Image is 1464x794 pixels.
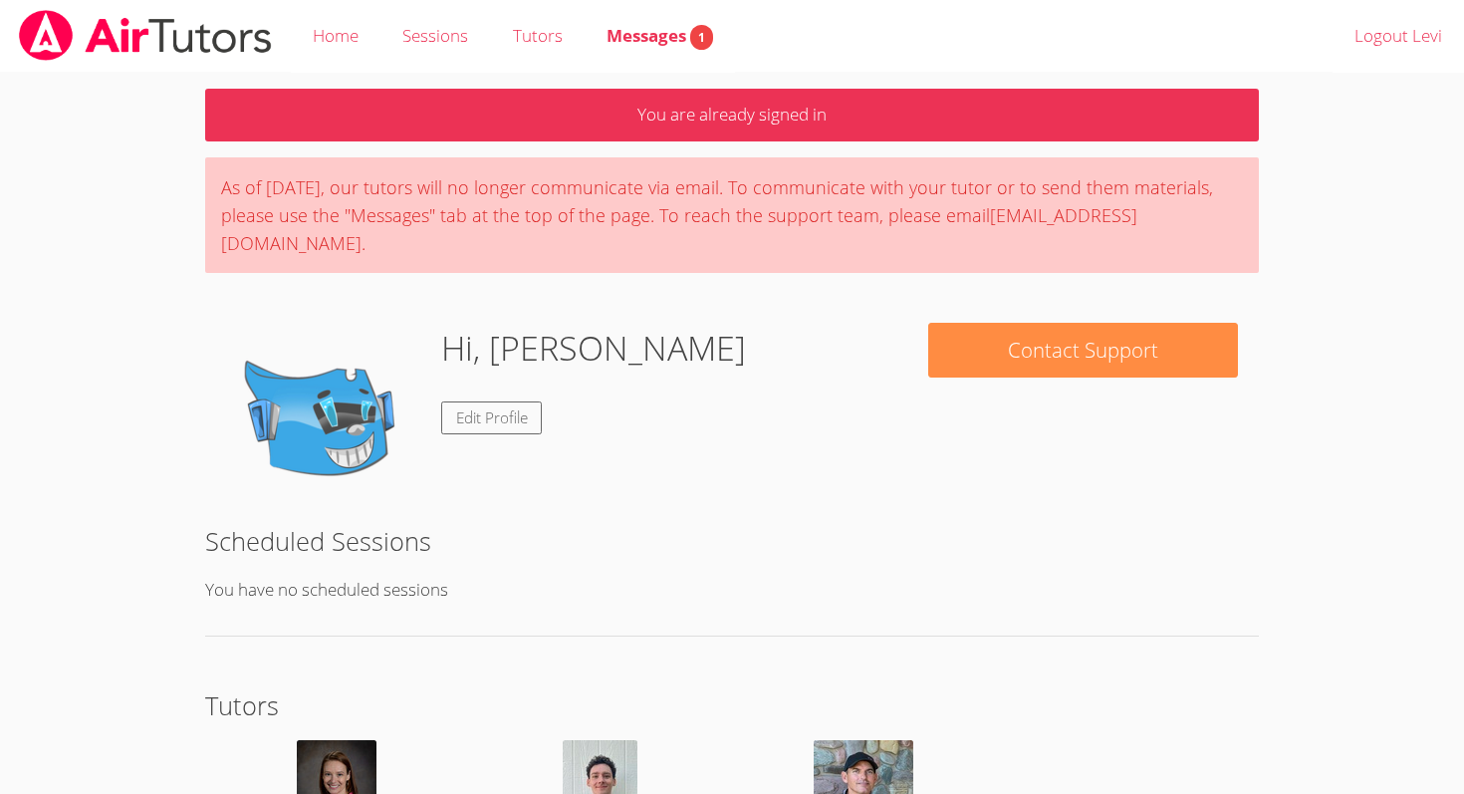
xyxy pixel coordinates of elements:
img: airtutors_banner-c4298cdbf04f3fff15de1276eac7730deb9818008684d7c2e4769d2f7ddbe033.png [17,10,274,61]
h1: Hi, [PERSON_NAME] [441,323,746,374]
a: Edit Profile [441,401,543,434]
span: 1 [690,25,713,50]
h2: Scheduled Sessions [205,522,1259,560]
span: Messages [607,24,713,47]
img: default.png [226,323,425,522]
h2: Tutors [205,686,1259,724]
p: You have no scheduled sessions [205,576,1259,605]
p: You are already signed in [205,89,1259,141]
div: As of [DATE], our tutors will no longer communicate via email. To communicate with your tutor or ... [205,157,1259,273]
button: Contact Support [928,323,1237,378]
